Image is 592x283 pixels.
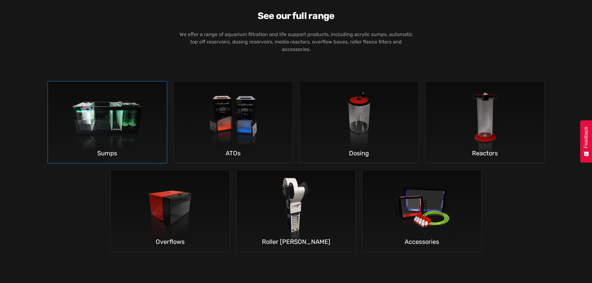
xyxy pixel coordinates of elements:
img: Overflows [124,170,216,252]
img: Roller mats [250,170,342,252]
a: SumpsSumps [48,81,167,163]
h5: Accessories [362,236,481,247]
h5: ATOs [174,148,293,158]
span: Feedback [583,126,589,148]
a: OverflowsOverflows [110,170,230,252]
a: Roller matsRoller [PERSON_NAME] [236,170,356,252]
a: DosingDosing [299,81,419,163]
img: Reactors [439,81,531,163]
h4: See our full range [177,10,416,21]
h5: Reactors [425,148,544,158]
img: Accessories [376,170,468,252]
h5: Roller [PERSON_NAME] [236,236,356,247]
button: Feedback - Show survey [580,120,592,162]
a: ReactorsReactors [425,81,545,163]
img: ATOs [187,81,279,163]
h5: Dosing [300,148,419,158]
p: We offer a range of aquarium filtration and life support products, including acrylic sumps, autom... [177,31,416,53]
a: AccessoriesAccessories [362,170,482,252]
a: ATOsATOs [173,81,293,163]
img: Dosing [313,81,405,163]
img: Sumps [62,81,153,163]
h5: Sumps [48,148,167,158]
h5: Overflows [111,236,230,247]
